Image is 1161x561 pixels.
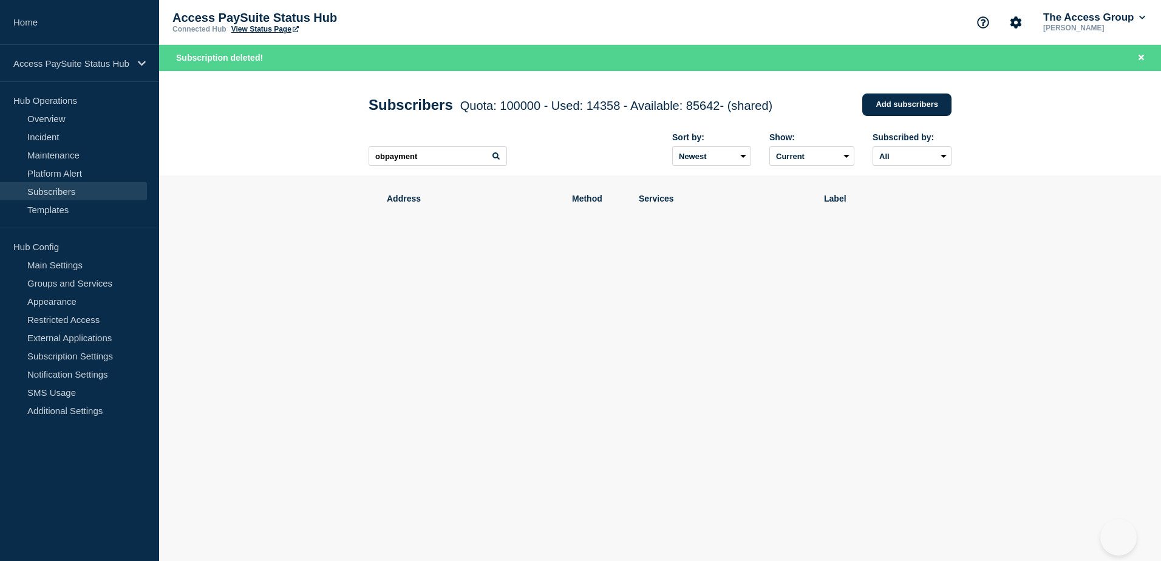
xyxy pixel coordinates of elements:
select: Subscribed by [873,146,952,166]
span: Services [639,194,806,203]
div: Sort by: [672,132,751,142]
span: Address [387,194,554,203]
span: Method [572,194,621,203]
span: Label [824,194,933,203]
a: Add subscribers [862,93,952,116]
p: Connected Hub [172,25,226,33]
select: Deleted [769,146,854,166]
iframe: Help Scout Beacon - Open [1100,519,1137,556]
button: Account settings [1003,10,1029,35]
button: Close banner [1134,51,1149,65]
button: The Access Group [1041,12,1148,24]
div: Subscribed by: [873,132,952,142]
p: Access PaySuite Status Hub [172,11,415,25]
div: Show: [769,132,854,142]
p: Access PaySuite Status Hub [13,58,130,69]
input: Search subscribers [369,146,507,166]
h1: Subscribers [369,97,772,114]
span: Quota: 100000 - Used: 14358 - Available: 85642 - (shared) [460,99,772,112]
p: [PERSON_NAME] [1041,24,1148,32]
a: View Status Page [231,25,299,33]
select: Sort by [672,146,751,166]
span: Subscription deleted! [176,53,263,63]
button: Support [970,10,996,35]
